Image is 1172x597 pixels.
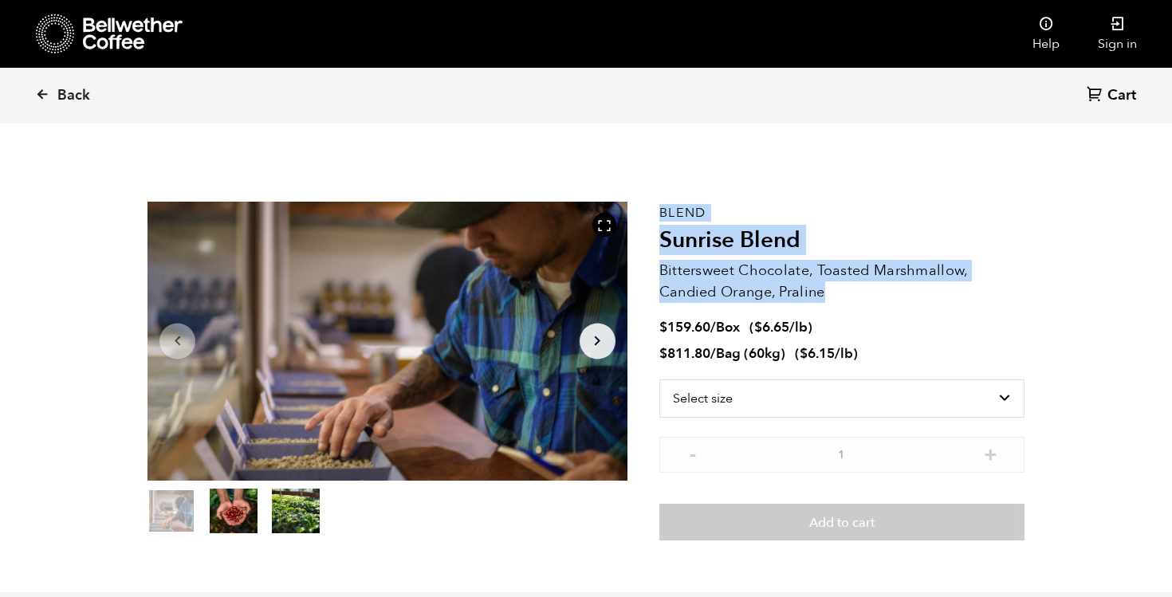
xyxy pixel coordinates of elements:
a: Cart [1087,85,1140,107]
bdi: 811.80 [659,344,710,363]
span: Box [716,318,740,336]
bdi: 6.65 [754,318,789,336]
span: / [710,344,716,363]
span: / [710,318,716,336]
span: $ [659,318,667,336]
bdi: 6.15 [800,344,835,363]
span: /lb [835,344,853,363]
span: Back [57,86,90,105]
span: $ [754,318,762,336]
span: $ [800,344,808,363]
span: Cart [1107,86,1136,105]
span: $ [659,344,667,363]
span: ( ) [749,318,812,336]
span: /lb [789,318,808,336]
bdi: 159.60 [659,318,710,336]
button: - [683,445,703,461]
span: Bag (60kg) [716,344,785,363]
h2: Sunrise Blend [659,227,1025,254]
p: Bittersweet Chocolate, Toasted Marshmallow, Candied Orange, Praline [659,260,1025,303]
button: + [981,445,1001,461]
span: ( ) [795,344,858,363]
button: Add to cart [659,504,1025,540]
